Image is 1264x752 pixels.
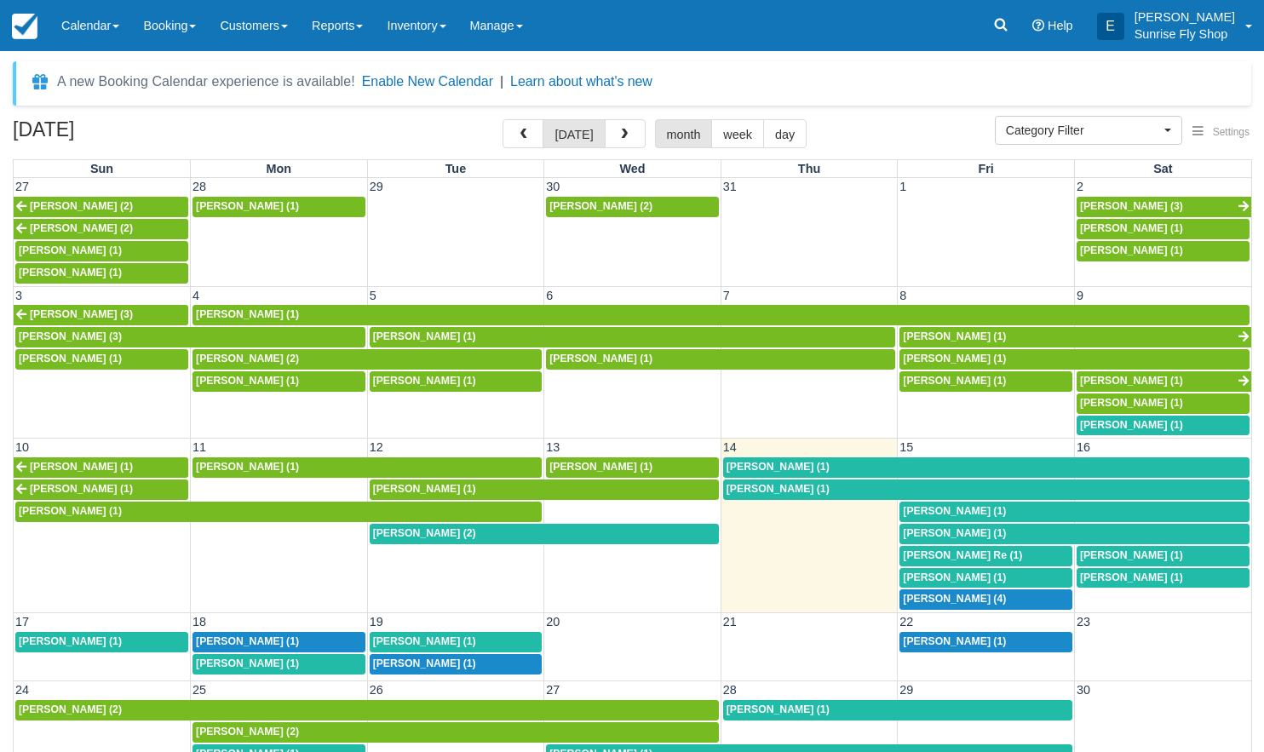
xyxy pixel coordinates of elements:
[30,308,133,320] span: [PERSON_NAME] (3)
[196,635,299,647] span: [PERSON_NAME] (1)
[19,353,122,365] span: [PERSON_NAME] (1)
[898,683,915,697] span: 29
[727,703,830,715] span: [PERSON_NAME] (1)
[798,162,820,175] span: Thu
[544,683,561,697] span: 27
[192,197,365,217] a: [PERSON_NAME] (1)
[1153,162,1172,175] span: Sat
[1080,375,1183,387] span: [PERSON_NAME] (1)
[711,119,764,148] button: week
[903,353,1006,365] span: [PERSON_NAME] (1)
[196,657,299,669] span: [PERSON_NAME] (1)
[192,371,365,392] a: [PERSON_NAME] (1)
[15,263,188,284] a: [PERSON_NAME] (1)
[30,200,133,212] span: [PERSON_NAME] (2)
[721,615,738,629] span: 21
[903,549,1022,561] span: [PERSON_NAME] Re (1)
[370,371,543,392] a: [PERSON_NAME] (1)
[903,593,1006,605] span: [PERSON_NAME] (4)
[1080,549,1183,561] span: [PERSON_NAME] (1)
[19,505,122,517] span: [PERSON_NAME] (1)
[546,457,719,478] a: [PERSON_NAME] (1)
[1097,13,1124,40] div: E
[1075,180,1085,193] span: 2
[723,457,1250,478] a: [PERSON_NAME] (1)
[1080,222,1183,234] span: [PERSON_NAME] (1)
[1077,416,1250,436] a: [PERSON_NAME] (1)
[14,197,188,217] a: [PERSON_NAME] (2)
[978,162,993,175] span: Fri
[903,505,1006,517] span: [PERSON_NAME] (1)
[370,654,543,675] a: [PERSON_NAME] (1)
[721,440,738,454] span: 14
[1077,568,1250,588] a: [PERSON_NAME] (1)
[1077,197,1251,217] a: [PERSON_NAME] (3)
[192,654,365,675] a: [PERSON_NAME] (1)
[899,632,1072,652] a: [PERSON_NAME] (1)
[1080,571,1183,583] span: [PERSON_NAME] (1)
[1006,122,1160,139] span: Category Filter
[898,289,908,302] span: 8
[15,632,188,652] a: [PERSON_NAME] (1)
[1075,683,1092,697] span: 30
[549,353,652,365] span: [PERSON_NAME] (1)
[196,200,299,212] span: [PERSON_NAME] (1)
[500,74,503,89] span: |
[903,527,1006,539] span: [PERSON_NAME] (1)
[15,700,719,720] a: [PERSON_NAME] (2)
[19,244,122,256] span: [PERSON_NAME] (1)
[370,327,896,347] a: [PERSON_NAME] (1)
[723,700,1072,720] a: [PERSON_NAME] (1)
[90,162,113,175] span: Sun
[899,546,1072,566] a: [PERSON_NAME] Re (1)
[192,722,719,743] a: [PERSON_NAME] (2)
[19,635,122,647] span: [PERSON_NAME] (1)
[723,479,1250,500] a: [PERSON_NAME] (1)
[19,703,122,715] span: [PERSON_NAME] (2)
[898,440,915,454] span: 15
[370,524,719,544] a: [PERSON_NAME] (2)
[14,615,31,629] span: 17
[368,683,385,697] span: 26
[368,180,385,193] span: 29
[368,440,385,454] span: 12
[30,483,133,495] span: [PERSON_NAME] (1)
[995,116,1182,145] button: Category Filter
[1080,419,1183,431] span: [PERSON_NAME] (1)
[899,349,1250,370] a: [PERSON_NAME] (1)
[899,568,1072,588] a: [PERSON_NAME] (1)
[192,305,1250,325] a: [PERSON_NAME] (1)
[1077,371,1251,392] a: [PERSON_NAME] (1)
[373,527,476,539] span: [PERSON_NAME] (2)
[721,683,738,697] span: 28
[1135,26,1235,43] p: Sunrise Fly Shop
[196,308,299,320] span: [PERSON_NAME] (1)
[12,14,37,39] img: checkfront-main-nav-mini-logo.png
[721,180,738,193] span: 31
[192,457,542,478] a: [PERSON_NAME] (1)
[1182,120,1260,145] button: Settings
[544,289,554,302] span: 6
[899,371,1072,392] a: [PERSON_NAME] (1)
[1077,546,1250,566] a: [PERSON_NAME] (1)
[14,289,24,302] span: 3
[1080,397,1183,409] span: [PERSON_NAME] (1)
[1075,289,1085,302] span: 9
[1048,19,1073,32] span: Help
[191,289,201,302] span: 4
[14,683,31,697] span: 24
[362,73,493,90] button: Enable New Calendar
[1077,241,1250,261] a: [PERSON_NAME] (1)
[14,479,188,500] a: [PERSON_NAME] (1)
[899,502,1250,522] a: [PERSON_NAME] (1)
[903,330,1006,342] span: [PERSON_NAME] (1)
[191,180,208,193] span: 28
[763,119,807,148] button: day
[1077,219,1250,239] a: [PERSON_NAME] (1)
[373,657,476,669] span: [PERSON_NAME] (1)
[14,180,31,193] span: 27
[903,375,1006,387] span: [PERSON_NAME] (1)
[368,289,378,302] span: 5
[14,440,31,454] span: 10
[267,162,292,175] span: Mon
